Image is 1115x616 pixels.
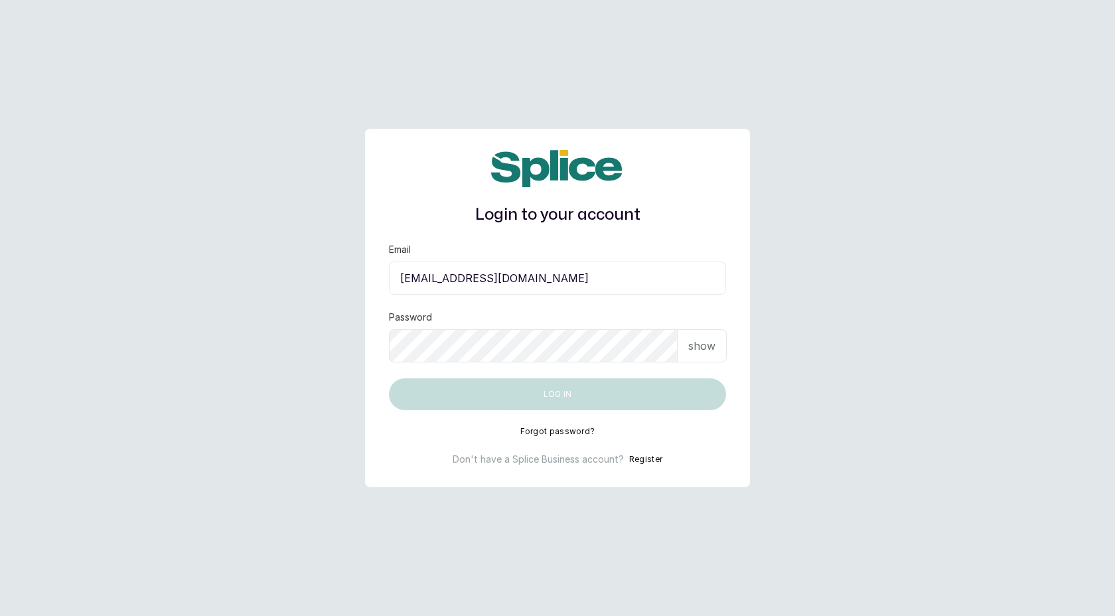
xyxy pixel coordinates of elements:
p: Don't have a Splice Business account? [453,453,624,466]
button: Forgot password? [520,426,595,437]
button: Log in [389,378,726,410]
label: Password [389,311,432,324]
input: email@acme.com [389,262,726,295]
label: Email [389,243,411,256]
p: show [688,338,715,354]
button: Register [629,453,662,466]
h1: Login to your account [389,203,726,227]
